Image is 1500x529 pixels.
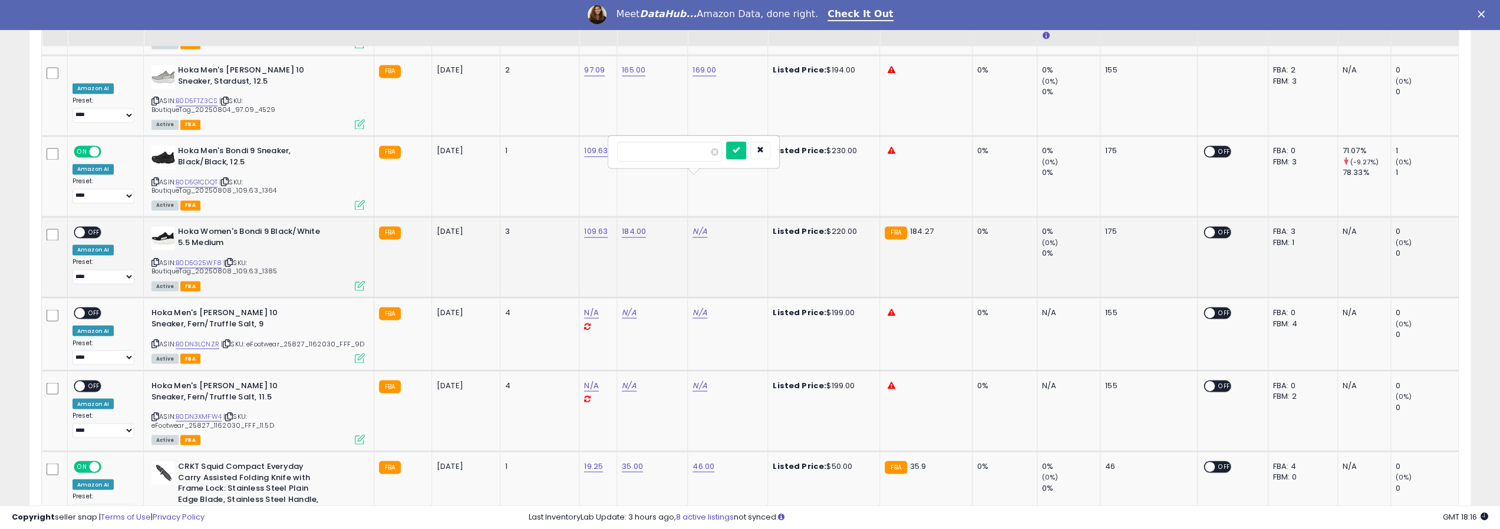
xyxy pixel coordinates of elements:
[178,461,321,518] b: CRKT Squid Compact Everyday Carry Assisted Folding Knife with Frame Lock: Stainless Steel Plain E...
[1343,146,1390,156] div: 71.07%
[773,306,826,318] b: Listed Price:
[1273,318,1328,329] div: FBM: 4
[616,8,818,20] div: Meet Amazon Data, done right.
[151,120,179,130] span: All listings currently available for purchase on Amazon
[1273,226,1328,237] div: FBA: 3
[1273,157,1328,167] div: FBM: 3
[1343,307,1382,318] div: N/A
[1396,307,1459,318] div: 0
[676,511,734,523] a: 8 active listings
[180,120,200,130] span: FBA
[1396,402,1459,412] div: 0
[1042,77,1059,86] small: (0%)
[693,460,714,472] a: 46.00
[773,226,871,237] div: $220.00
[1215,227,1234,237] span: OFF
[151,200,179,210] span: All listings currently available for purchase on Amazon
[379,307,401,320] small: FBA
[1042,472,1059,481] small: (0%)
[75,462,90,472] span: ON
[828,8,894,21] a: Check It Out
[379,65,401,78] small: FBA
[529,512,1488,523] div: Last InventoryLab Update: 3 hours ago, not synced.
[151,258,277,276] span: | SKU: BoutiqueTag_20250808_109.63_1385
[622,460,643,472] a: 35.00
[151,281,179,291] span: All listings currently available for purchase on Amazon
[1042,167,1100,178] div: 0%
[85,308,104,318] span: OFF
[180,353,200,363] span: FBA
[977,226,1028,237] div: 0%
[1273,380,1328,391] div: FBA: 0
[437,461,484,471] div: [DATE]
[1273,146,1328,156] div: FBA: 0
[72,325,114,336] div: Amazon AI
[910,226,934,237] span: 184.27
[584,226,608,237] a: 109.63
[1350,157,1379,167] small: (-9.27%)
[379,461,401,474] small: FBA
[1042,380,1091,391] div: N/A
[153,511,205,523] a: Privacy Policy
[437,380,484,391] div: [DATE]
[1396,77,1412,86] small: (0%)
[1042,31,1049,41] small: Avg BB Share.
[151,435,179,445] span: All listings currently available for purchase on Amazon
[1343,65,1382,75] div: N/A
[151,96,275,114] span: | SKU: BoutiqueTag_20250804_97.09_4529
[101,511,151,523] a: Terms of Use
[379,380,401,393] small: FBA
[176,339,219,349] a: B0DN3LCNZR
[1273,307,1328,318] div: FBA: 0
[72,411,134,438] div: Preset:
[437,65,484,75] div: [DATE]
[622,226,646,237] a: 184.00
[180,281,200,291] span: FBA
[1343,226,1382,237] div: N/A
[1396,146,1459,156] div: 1
[693,379,707,391] a: N/A
[437,146,484,156] div: [DATE]
[176,411,222,421] a: B0DN3XMFW4
[693,226,707,237] a: N/A
[773,379,826,391] b: Listed Price:
[584,64,605,76] a: 97.09
[1396,380,1459,391] div: 0
[176,177,217,187] a: B0D5G1CDQT
[180,435,200,445] span: FBA
[1042,87,1100,97] div: 0%
[72,398,114,409] div: Amazon AI
[151,307,364,362] div: ASIN:
[180,200,200,210] span: FBA
[151,177,276,195] span: | SKU: BoutiqueTag_20250808_109.63_1364
[151,65,364,128] div: ASIN:
[1105,226,1188,237] div: 175
[693,306,707,318] a: N/A
[584,460,603,472] a: 19.25
[622,306,636,318] a: N/A
[773,146,871,156] div: $230.00
[178,65,321,90] b: Hoka Men's [PERSON_NAME] 10 Sneaker, Stardust, 12.5
[437,307,484,318] div: [DATE]
[1396,226,1459,237] div: 0
[75,147,90,157] span: ON
[1042,482,1100,493] div: 0%
[773,65,871,75] div: $194.00
[151,461,175,484] img: 31BC6sRyCQL._SL40_.jpg
[151,380,295,405] b: Hoka Men's [PERSON_NAME] 10 Sneaker, Fern/Truffle Salt, 11.5
[773,460,826,471] b: Listed Price:
[151,65,175,88] img: 31Ck0XqNdqL._SL40_.jpg
[1042,307,1091,318] div: N/A
[1105,461,1188,471] div: 46
[1105,65,1188,75] div: 155
[977,146,1028,156] div: 0%
[1042,461,1100,471] div: 0%
[72,492,134,518] div: Preset:
[693,64,716,76] a: 169.00
[622,379,636,391] a: N/A
[379,146,401,158] small: FBA
[1215,381,1234,391] span: OFF
[437,226,484,237] div: [DATE]
[1215,308,1234,318] span: OFF
[910,460,927,471] span: 35.9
